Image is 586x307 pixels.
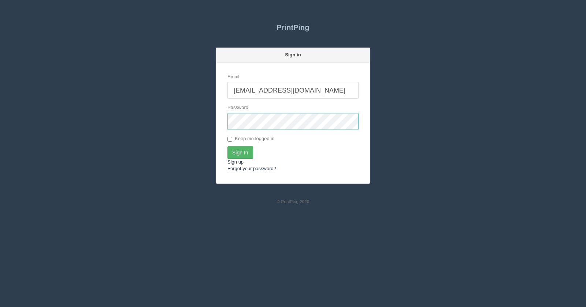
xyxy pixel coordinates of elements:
[227,146,253,159] input: Sign In
[277,199,309,204] small: © PrintPing 2020
[227,135,274,143] label: Keep me logged in
[227,137,232,142] input: Keep me logged in
[227,104,248,111] label: Password
[227,82,359,99] input: test@example.com
[216,18,370,37] a: PrintPing
[227,74,240,81] label: Email
[227,166,276,171] a: Forgot your password?
[285,52,301,57] strong: Sign in
[227,159,244,165] a: Sign up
